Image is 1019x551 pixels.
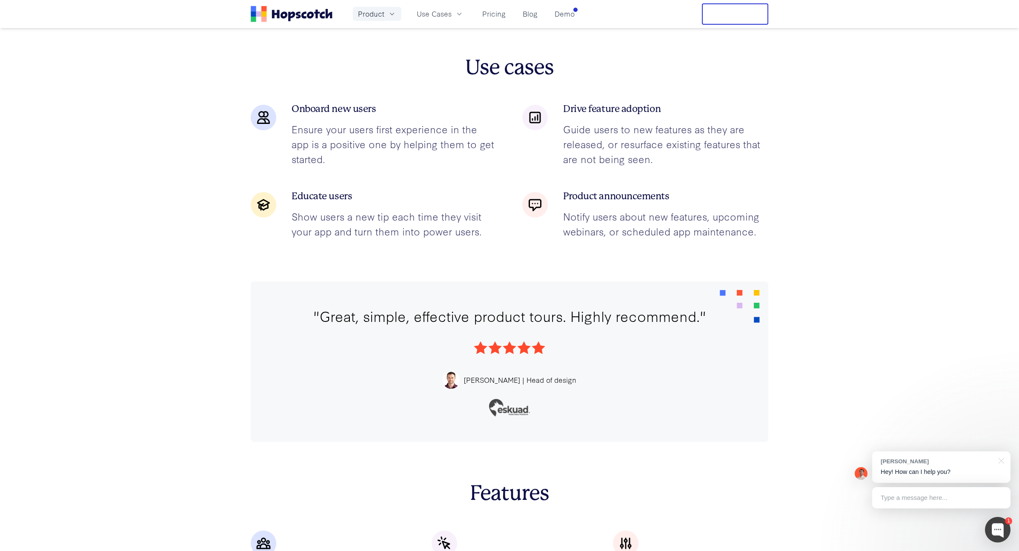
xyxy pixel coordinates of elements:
div: "Great, simple, effective product tours. Highly recommend." [276,307,743,324]
img: Mark Spera [855,467,867,480]
h2: Use cases [251,55,768,80]
img: Nolan Stewart [443,372,460,389]
a: Blog [519,7,541,21]
a: Home [251,6,332,22]
div: 1 [1005,517,1012,525]
h2: Features [251,481,768,506]
button: Use Cases [412,7,469,21]
button: Free Trial [702,3,768,25]
div: [PERSON_NAME] | Head of design [464,375,576,385]
span: Product [358,9,384,19]
p: Ensure your users first experience in the app is a positive one by helping them to get started. [292,122,497,166]
h3: Product announcements [563,190,768,202]
span: Use Cases [417,9,452,19]
p: Notify users about new features, upcoming webinars, or scheduled app maintenance. [563,209,768,238]
a: Pricing [479,7,509,21]
p: Show users a new tip each time they visit your app and turn them into power users. [292,209,497,238]
h3: Educate users [292,190,497,202]
h3: Onboard new users [292,103,497,115]
h3: Drive feature adoption [563,103,768,115]
button: Product [353,7,401,21]
div: [PERSON_NAME] [881,457,993,465]
p: Hey! How can I help you? [881,468,1002,476]
a: Demo [551,7,578,21]
img: Eskuad logo [489,399,530,416]
p: Guide users to new features as they are released, or resurface existing features that are not bei... [563,122,768,166]
div: Type a message here... [872,487,1010,508]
